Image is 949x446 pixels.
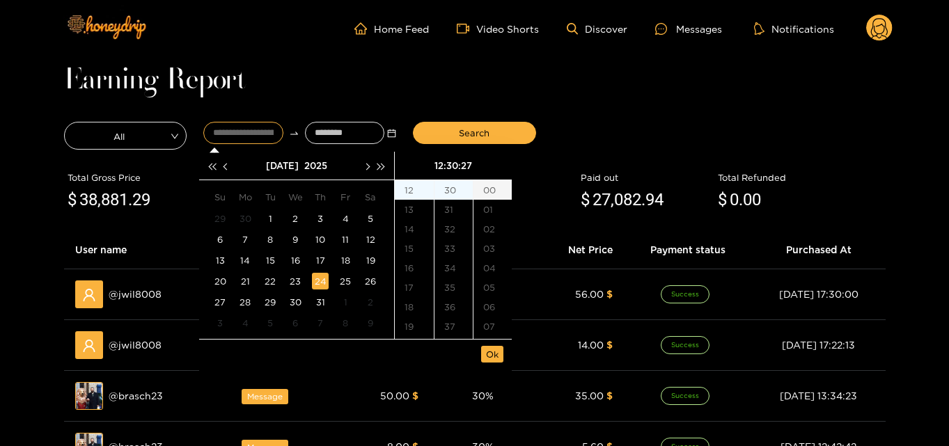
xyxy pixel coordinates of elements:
th: We [283,186,308,208]
td: 2025-07-08 [258,229,283,250]
th: Su [207,186,233,208]
div: 6 [287,314,304,331]
span: All [65,126,187,145]
span: [DATE] 13:34:23 [780,390,857,401]
td: 2025-07-06 [207,229,233,250]
div: 33 [434,239,473,258]
a: Discover [567,23,627,35]
div: 30 [237,210,253,227]
td: 2025-07-01 [258,208,283,229]
div: 02 [473,219,512,239]
td: 2025-07-07 [233,229,258,250]
span: .00 [739,190,761,209]
div: 17 [312,252,329,269]
div: 24 [312,273,329,289]
div: Paid out [581,170,711,184]
a: Home Feed [354,22,429,35]
div: 9 [287,231,304,248]
td: 2025-07-26 [358,271,383,292]
span: 56.00 [575,289,604,299]
div: 20 [212,273,228,289]
td: 2025-07-09 [283,229,308,250]
div: 23 [287,273,304,289]
div: 38 [434,336,473,356]
span: user [82,288,96,302]
div: 29 [212,210,228,227]
div: 4 [237,314,253,331]
th: Purchased At [752,231,886,269]
div: 3 [212,314,228,331]
div: 31 [434,200,473,219]
div: 37 [434,317,473,336]
div: 04 [473,258,512,278]
span: Success [661,387,709,405]
div: 8 [262,231,279,248]
h1: Earning Report [64,71,886,90]
div: 36 [434,297,473,317]
div: 1 [337,294,354,310]
div: 2 [362,294,379,310]
th: Th [308,186,333,208]
div: 12:30:27 [400,152,506,180]
div: 31 [312,294,329,310]
td: 2025-07-29 [258,292,283,312]
div: 2 [287,210,304,227]
td: 2025-07-13 [207,250,233,271]
div: 13 [395,200,434,219]
td: 2025-07-27 [207,292,233,312]
td: 2025-07-03 [308,208,333,229]
div: 12 [395,180,434,200]
div: 01 [473,200,512,219]
td: 2025-07-30 [283,292,308,312]
td: 2025-07-17 [308,250,333,271]
div: 20 [395,336,434,356]
td: 2025-07-16 [283,250,308,271]
span: $ [581,187,590,214]
span: 30 % [472,390,494,401]
td: 2025-07-28 [233,292,258,312]
div: 07 [473,317,512,336]
span: [DATE] 17:30:00 [779,289,858,299]
td: 2025-06-30 [233,208,258,229]
td: 2025-07-11 [333,229,358,250]
div: 35 [434,278,473,297]
td: 2025-07-19 [358,250,383,271]
td: 2025-07-21 [233,271,258,292]
th: Tu [258,186,283,208]
div: 06 [473,297,512,317]
td: 2025-07-15 [258,250,283,271]
span: swap-right [289,128,299,138]
span: user [82,339,96,353]
div: 12 [362,231,379,248]
td: 2025-07-22 [258,271,283,292]
td: 2025-08-08 [333,312,358,333]
div: 32 [434,219,473,239]
button: Ok [481,346,503,363]
div: 16 [395,258,434,278]
div: 08 [473,336,512,356]
span: to [289,128,299,138]
a: Video Shorts [457,22,539,35]
button: 2025 [304,152,327,180]
div: Messages [655,21,722,37]
div: 5 [262,314,279,331]
td: 2025-07-05 [358,208,383,229]
span: 38,881 [79,190,128,209]
td: 2025-07-18 [333,250,358,271]
span: 50.00 [380,390,409,401]
span: 14.00 [578,340,604,350]
td: 2025-07-31 [308,292,333,312]
div: 15 [395,239,434,258]
span: 27,082 [593,190,641,209]
th: Payment status [624,231,752,269]
td: 2025-08-03 [207,312,233,333]
td: 2025-07-12 [358,229,383,250]
div: 21 [237,273,253,289]
div: 7 [237,231,253,248]
td: 2025-06-29 [207,208,233,229]
td: 2025-07-04 [333,208,358,229]
div: 00 [473,180,512,200]
div: 19 [362,252,379,269]
div: 05 [473,278,512,297]
span: .94 [641,190,664,209]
